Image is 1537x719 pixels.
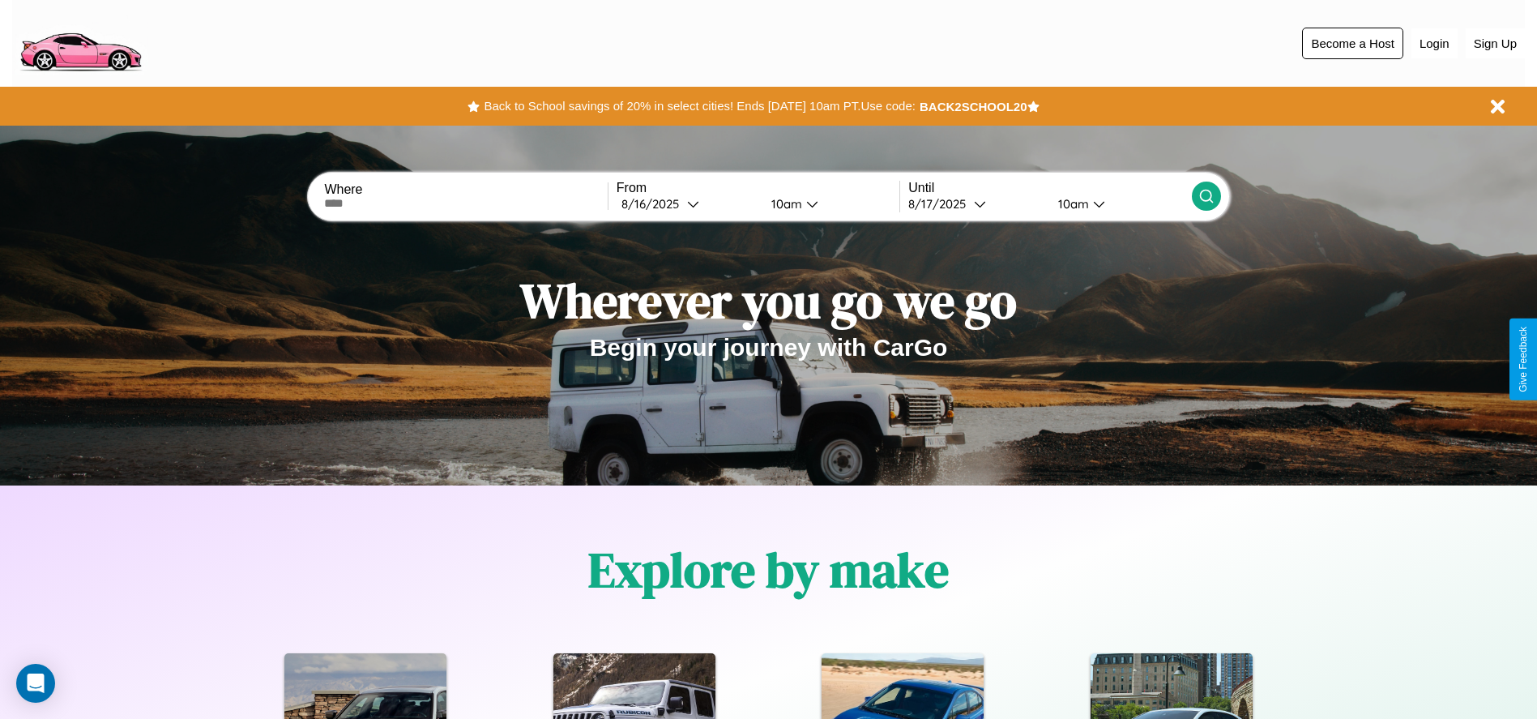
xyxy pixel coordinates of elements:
[324,182,607,197] label: Where
[1518,327,1529,392] div: Give Feedback
[920,100,1027,113] b: BACK2SCHOOL20
[617,181,899,195] label: From
[908,181,1191,195] label: Until
[1045,195,1192,212] button: 10am
[1411,28,1458,58] button: Login
[621,196,687,212] div: 8 / 16 / 2025
[617,195,758,212] button: 8/16/2025
[588,537,949,603] h1: Explore by make
[908,196,974,212] div: 8 / 17 / 2025
[758,195,900,212] button: 10am
[12,8,148,75] img: logo
[16,664,55,703] div: Open Intercom Messenger
[763,196,806,212] div: 10am
[480,95,919,118] button: Back to School savings of 20% in select cities! Ends [DATE] 10am PT.Use code:
[1302,28,1403,59] button: Become a Host
[1050,196,1093,212] div: 10am
[1466,28,1525,58] button: Sign Up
